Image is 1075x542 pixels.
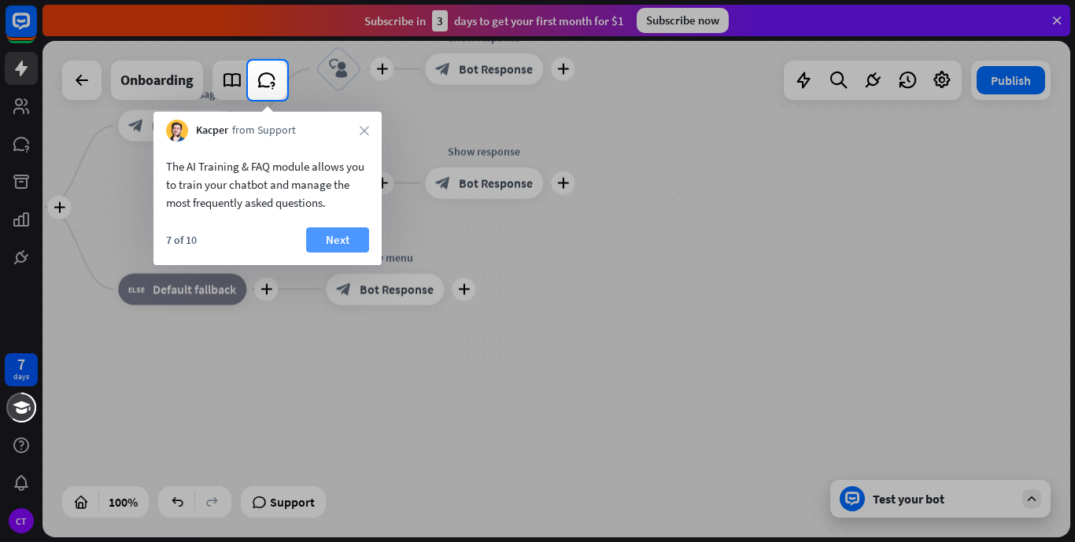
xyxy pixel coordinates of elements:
[166,233,197,247] div: 7 of 10
[196,123,228,138] span: Kacper
[306,227,369,253] button: Next
[360,126,369,135] i: close
[232,123,296,138] span: from Support
[166,157,369,212] div: The AI Training & FAQ module allows you to train your chatbot and manage the most frequently aske...
[13,6,60,53] button: Open LiveChat chat widget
